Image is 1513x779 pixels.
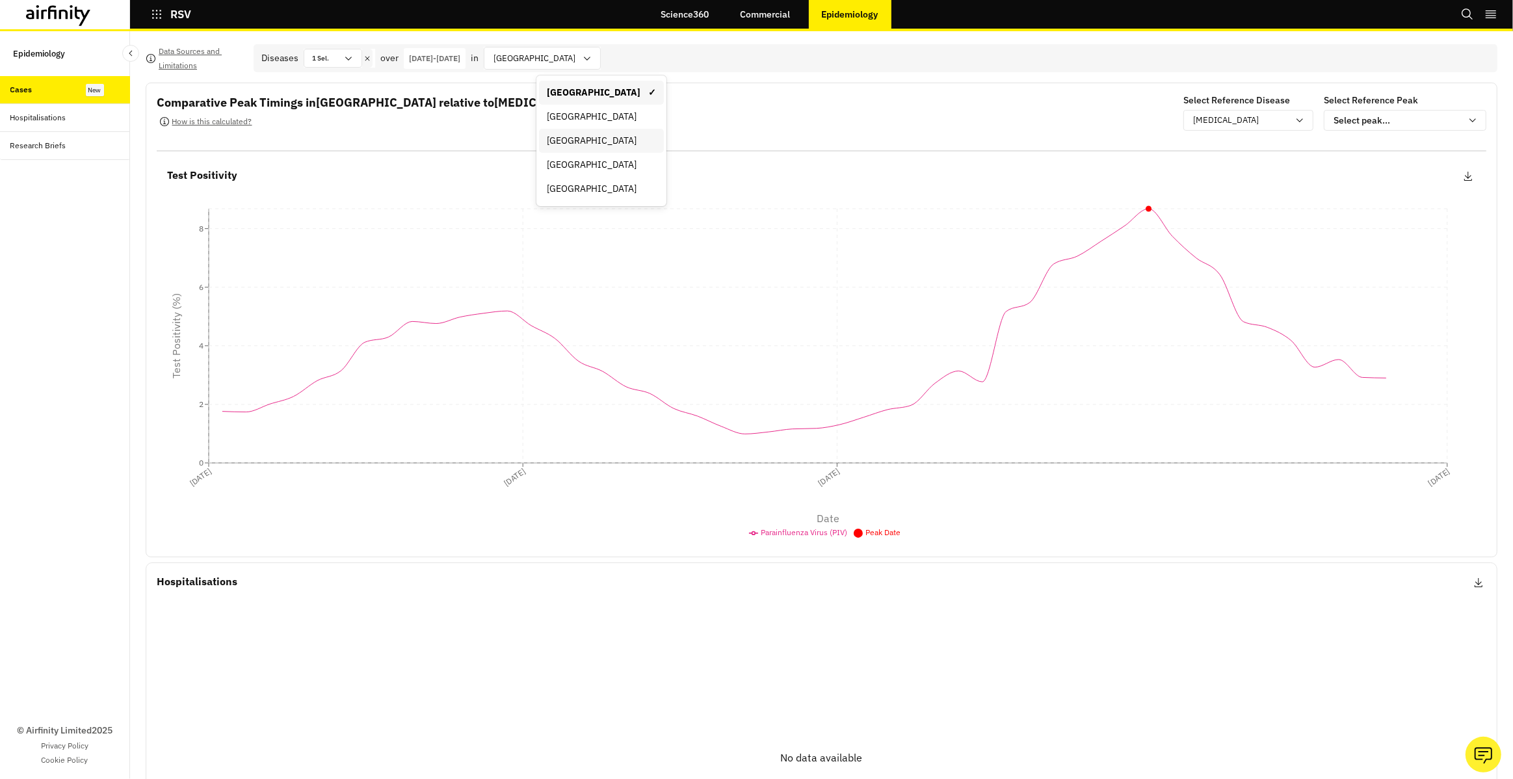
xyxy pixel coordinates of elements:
[10,140,66,152] div: Research Briefs
[157,574,237,590] p: Hospitalisations
[170,293,183,378] tspan: Test Positivity (%)
[1324,94,1418,107] p: Select Reference Peak
[170,8,191,20] p: RSV
[10,84,33,96] div: Cases
[261,51,298,65] div: Diseases
[1427,466,1452,488] tspan: [DATE]
[1461,3,1474,25] button: Search
[865,527,901,537] span: Peak Date
[1183,94,1290,107] p: Select Reference Disease
[380,51,399,65] p: over
[17,724,112,737] p: © Airfinity Limited 2025
[502,466,527,488] tspan: [DATE]
[547,86,656,99] div: [GEOGRAPHIC_DATA]
[547,110,656,124] div: [GEOGRAPHIC_DATA]
[146,48,243,69] button: Data Sources and Limitations
[199,458,204,468] tspan: 0
[648,86,656,99] span: ✓
[409,53,460,64] p: [DATE] - [DATE]
[188,466,213,488] tspan: [DATE]
[1193,114,1259,127] p: [MEDICAL_DATA]
[10,112,66,124] div: Hospitalisations
[471,51,479,65] p: in
[41,740,88,752] a: Privacy Policy
[199,282,204,292] tspan: 6
[1466,737,1501,772] button: Ask our analysts
[157,94,590,111] p: Comparative Peak Timings in [GEOGRAPHIC_DATA] relative to [MEDICAL_DATA]
[822,9,878,20] p: Epidemiology
[159,44,243,73] p: Data Sources and Limitations
[122,45,139,62] button: Close Sidebar
[199,341,204,350] tspan: 4
[167,167,237,184] p: Test Positivity
[547,158,656,172] div: [GEOGRAPHIC_DATA]
[1334,114,1461,127] div: Select peak...
[547,134,656,148] div: [GEOGRAPHIC_DATA]
[13,42,65,66] p: Epidemiology
[157,111,254,132] button: How is this calculated?
[86,84,104,96] div: New
[199,224,204,233] tspan: 8
[761,527,847,537] span: Parainfluenza Virus (PIV)
[816,466,841,488] tspan: [DATE]
[817,512,839,525] tspan: Date
[547,182,656,196] div: [GEOGRAPHIC_DATA]
[304,49,343,67] div: 1 Sel.
[151,3,191,25] button: RSV
[199,399,204,409] tspan: 2
[42,754,88,766] a: Cookie Policy
[172,114,252,129] p: How is this calculated?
